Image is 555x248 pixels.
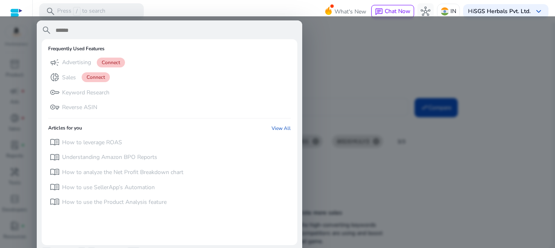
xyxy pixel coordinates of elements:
p: Press to search [57,7,105,16]
span: search [42,25,51,35]
p: Reverse ASIN [62,103,97,112]
span: keyboard_arrow_down [534,7,544,16]
p: Understanding Amazon BPO Reports [62,153,157,161]
span: key [50,87,60,97]
span: campaign [50,58,60,67]
a: View All [272,125,291,132]
span: menu_book [50,167,60,177]
p: Hi [468,9,530,14]
span: Connect [82,72,110,82]
h6: Articles for you [48,125,82,132]
span: Chat Now [385,7,410,15]
span: What's New [334,4,366,19]
span: hub [421,7,430,16]
span: / [73,7,80,16]
span: vpn_key [50,102,60,112]
span: menu_book [50,137,60,147]
span: menu_book [50,152,60,162]
p: How to leverage ROAS [62,139,122,147]
b: SGS Herbals Pvt. Ltd. [474,7,530,15]
img: in.svg [441,7,449,16]
p: IN [450,4,456,18]
p: How to use SellerApp’s Automation [62,183,155,192]
p: Advertising [62,58,91,67]
span: donut_small [50,72,60,82]
span: Connect [97,58,125,67]
span: chat [375,8,383,16]
p: How to analyze the Net Profit Breakdown chart [62,168,183,177]
h6: Frequently Used Features [48,46,105,51]
span: search [46,7,56,16]
span: menu_book [50,182,60,192]
p: Sales [62,74,76,82]
p: Keyword Research [62,89,109,97]
span: menu_book [50,197,60,207]
p: How to use the Product Analysis feature [62,198,167,206]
